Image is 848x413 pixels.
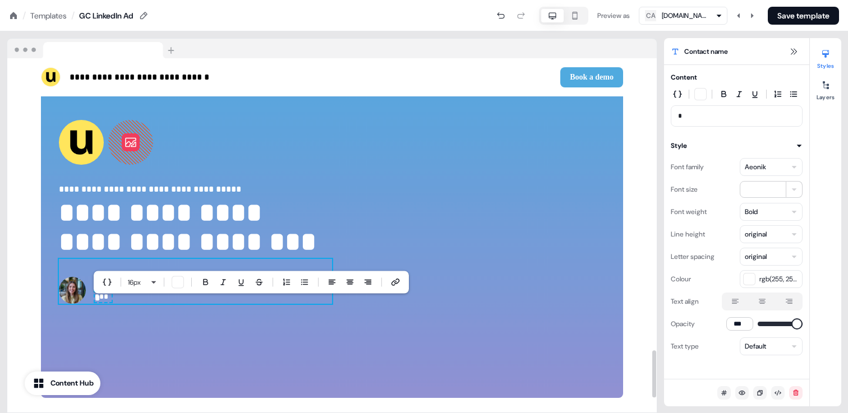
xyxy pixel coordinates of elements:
div: Book a demo [337,67,623,87]
button: Style [671,140,803,151]
button: Book a demo [560,67,623,87]
div: / [22,10,26,22]
div: Default [745,341,766,352]
div: Line height [671,225,705,243]
div: Letter spacing [671,248,715,266]
button: Content Hub [25,372,100,395]
div: Content Hub [50,378,94,389]
div: / [71,10,75,22]
span: 16 px [128,277,141,288]
div: GC LinkedIn Ad [79,10,133,21]
div: [DOMAIN_NAME] [662,10,707,21]
div: Aeonik [745,161,766,173]
a: Templates [30,10,67,21]
span: Contact name [684,46,728,57]
button: Save template [768,7,839,25]
img: Browser topbar [7,39,179,59]
span: rgb(255, 255, 255) [759,273,799,285]
button: CA[DOMAIN_NAME] [639,7,727,25]
div: Font size [671,180,698,198]
button: Layers [810,76,841,101]
div: Text align [671,293,699,310]
div: Opacity [671,315,695,333]
button: 16px [123,276,150,289]
div: Content [671,72,697,83]
div: Preview as [597,10,630,21]
div: Font weight [671,203,707,221]
div: original [745,229,767,240]
div: Colour [671,270,691,288]
button: Aeonik [740,158,803,176]
div: Text type [671,337,699,355]
img: Contact avatar [59,277,86,304]
div: CA [646,10,656,21]
button: Styles [810,45,841,69]
button: rgb(255, 255, 255) [740,270,803,288]
div: Font family [671,158,704,176]
div: Style [671,140,687,151]
div: original [745,251,767,262]
div: Bold [745,206,758,217]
